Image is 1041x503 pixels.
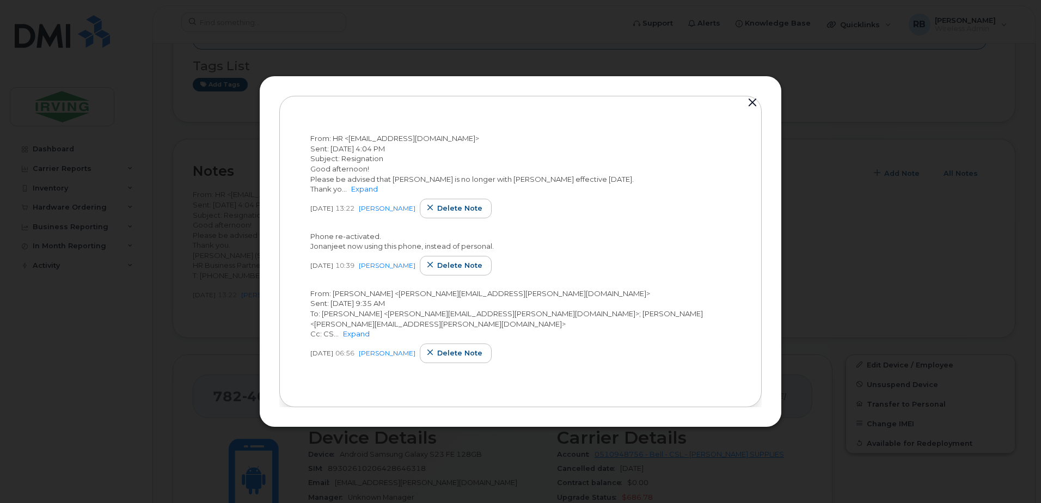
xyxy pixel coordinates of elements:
[359,261,415,269] a: [PERSON_NAME]
[335,261,354,270] span: 10:39
[437,348,482,358] span: Delete note
[310,134,634,193] span: From: HR <[EMAIL_ADDRESS][DOMAIN_NAME]> Sent: [DATE] 4:04 PM Subject: Resignation Good afternoon!...
[310,289,703,338] span: From: [PERSON_NAME] <[PERSON_NAME][EMAIL_ADDRESS][PERSON_NAME][DOMAIN_NAME]> Sent: [DATE] 9:35 AM...
[310,232,494,251] span: Phone re-activated. Jonanjeet now using this phone, instead of personal.
[437,203,482,213] span: Delete note
[310,348,333,358] span: [DATE]
[359,204,415,212] a: [PERSON_NAME]
[351,185,378,193] a: Expand
[437,260,482,271] span: Delete note
[420,343,492,363] button: Delete note
[310,204,333,213] span: [DATE]
[359,349,415,357] a: [PERSON_NAME]
[335,204,354,213] span: 13:22
[343,329,370,338] a: Expand
[420,199,492,218] button: Delete note
[335,348,354,358] span: 06:56
[420,256,492,275] button: Delete note
[310,261,333,270] span: [DATE]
